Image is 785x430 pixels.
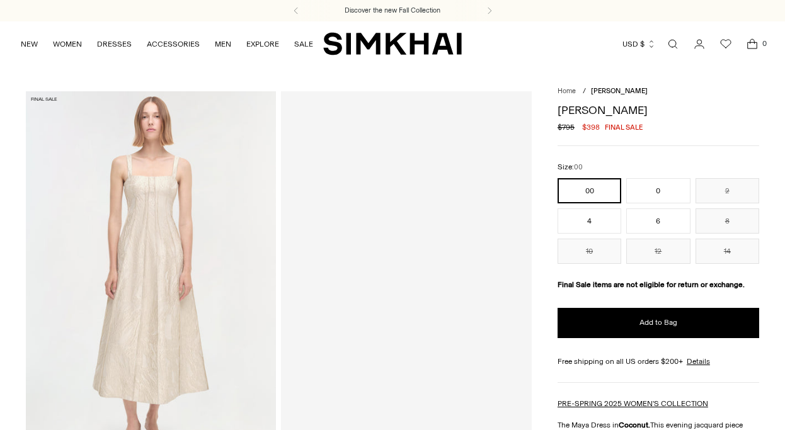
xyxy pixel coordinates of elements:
[294,30,313,58] a: SALE
[696,239,759,264] button: 14
[583,86,586,97] div: /
[53,30,82,58] a: WOMEN
[626,178,690,203] button: 0
[558,239,621,264] button: 10
[639,317,677,328] span: Add to Bag
[558,122,575,133] s: $795
[558,308,759,338] button: Add to Bag
[558,105,759,116] h1: [PERSON_NAME]
[323,31,462,56] a: SIMKHAI
[246,30,279,58] a: EXPLORE
[558,280,745,289] strong: Final Sale items are not eligible for return or exchange.
[558,87,576,95] a: Home
[558,178,621,203] button: 00
[696,178,759,203] button: 2
[696,208,759,234] button: 8
[619,421,650,429] strong: Coconut.
[740,31,765,57] a: Open cart modal
[97,30,132,58] a: DRESSES
[626,208,690,234] button: 6
[147,30,200,58] a: ACCESSORIES
[626,239,690,264] button: 12
[660,31,685,57] a: Open search modal
[759,38,770,49] span: 0
[345,6,440,16] a: Discover the new Fall Collection
[558,356,759,367] div: Free shipping on all US orders $200+
[558,399,708,408] a: PRE-SPRING 2025 WOMEN'S COLLECTION
[687,31,712,57] a: Go to the account page
[591,87,648,95] span: [PERSON_NAME]
[582,122,600,133] span: $398
[558,161,583,173] label: Size:
[574,163,583,171] span: 00
[687,356,710,367] a: Details
[713,31,738,57] a: Wishlist
[21,30,38,58] a: NEW
[215,30,231,58] a: MEN
[558,208,621,234] button: 4
[622,30,656,58] button: USD $
[558,86,759,97] nav: breadcrumbs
